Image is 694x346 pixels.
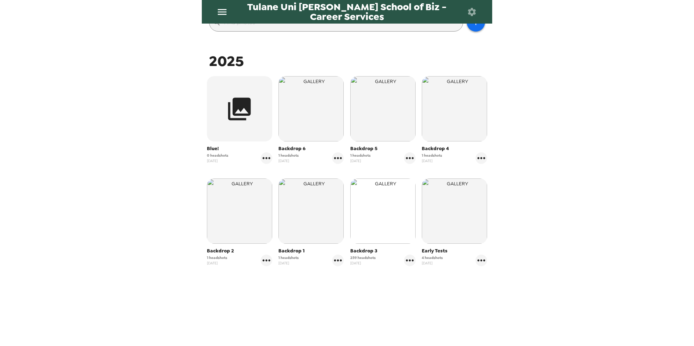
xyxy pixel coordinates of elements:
span: 2025 [209,52,244,71]
span: [DATE] [422,158,442,164]
button: gallery menu [332,152,344,164]
span: 1 headshots [207,255,227,260]
img: gallery [350,76,416,141]
span: Early Tests [422,247,487,255]
span: 1 headshots [350,153,371,158]
img: gallery [422,178,487,244]
span: Backdrop 3 [350,247,416,255]
span: Blue! [207,145,272,152]
span: [DATE] [350,158,371,164]
button: gallery menu [404,255,416,266]
button: gallery menu [261,255,272,266]
img: gallery [350,178,416,244]
span: Backdrop 4 [422,145,487,152]
span: [DATE] [422,260,443,266]
button: gallery menu [261,152,272,164]
span: Backdrop 1 [278,247,344,255]
button: gallery menu [332,255,344,266]
span: 4 headshots [422,255,443,260]
span: [DATE] [350,260,376,266]
span: [DATE] [207,260,227,266]
img: gallery [278,178,344,244]
span: Backdrop 5 [350,145,416,152]
span: Backdrop 6 [278,145,344,152]
span: 1 headshots [278,153,299,158]
span: [DATE] [278,260,299,266]
button: gallery menu [404,152,416,164]
img: gallery [422,76,487,141]
img: gallery [207,178,272,244]
span: Backdrop 2 [207,247,272,255]
button: gallery menu [475,255,487,266]
button: gallery menu [475,152,487,164]
span: 259 headshots [350,255,376,260]
span: Tulane Uni [PERSON_NAME] School of Biz - Career Services [234,2,460,21]
span: [DATE] [278,158,299,164]
img: gallery [278,76,344,141]
span: 1 headshots [422,153,442,158]
span: 0 headshots [207,153,228,158]
span: [DATE] [207,158,228,164]
span: 1 headshots [278,255,299,260]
